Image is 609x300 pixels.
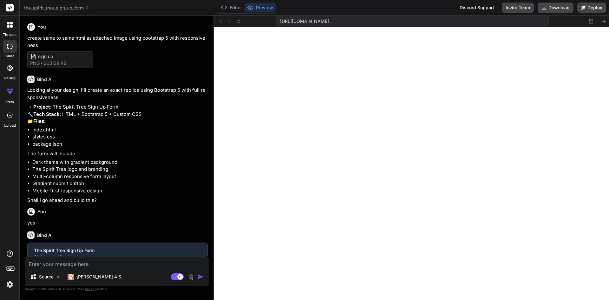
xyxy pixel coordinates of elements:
[32,180,208,187] li: Gradient submit button
[187,273,195,281] img: attachment
[27,87,208,101] p: Looking at your design, I'll create an exact replica using Bootstrap 5 with full responsiveness.
[34,247,191,254] div: The Spirit Tree Sign Up Form
[34,254,191,259] div: Click to open Workbench
[27,35,208,49] p: create same to same html as attached image using bootstrap 5 with responsiveness
[37,232,53,238] h6: Bind AI
[27,219,208,227] p: yes
[28,243,197,264] button: The Spirit Tree Sign Up FormClick to open Workbench
[32,141,208,148] li: package.json
[68,274,74,280] img: Claude 4 Sonnet
[37,209,46,215] h6: You
[5,99,14,105] label: prem
[32,173,208,180] li: Multi-column responsive form layout
[33,104,50,110] strong: Project
[24,5,89,11] span: the_spirit_tree_sign_up_form
[4,76,16,81] label: GitHub
[32,133,208,141] li: styles.css
[214,27,609,300] iframe: Preview
[456,3,498,13] div: Discord Support
[27,197,208,204] p: Shall I go ahead and build this?
[33,118,44,124] strong: Files
[32,126,208,134] li: index.html
[32,159,208,166] li: Dark theme with gradient background
[218,3,245,12] button: Editor
[502,3,534,13] button: Invite Team
[245,3,276,12] button: Preview
[538,3,573,13] button: Download
[32,187,208,195] li: Mobile-first responsive design
[85,287,96,291] span: privacy
[44,60,66,66] span: 203.69 KB
[39,274,54,280] p: Source
[4,123,16,128] label: Upload
[38,53,89,60] span: sign up
[27,150,208,157] p: The form will include:
[37,24,46,30] h6: You
[33,111,60,117] strong: Tech Stack
[30,60,40,66] span: png
[27,103,208,125] p: 🔹 : The Spirit Tree Sign Up Form 🔧 : HTML + Bootstrap 5 + Custom CSS 📁 :
[280,18,329,24] span: [URL][DOMAIN_NAME]
[37,76,53,83] h6: Bind AI
[4,279,15,290] img: settings
[32,166,208,173] li: The Spirit Tree logo and branding
[76,274,124,280] p: [PERSON_NAME] 4 S..
[197,274,204,280] img: icon
[5,53,14,59] label: code
[577,3,606,13] button: Deploy
[56,274,61,280] img: Pick Models
[3,32,16,37] label: threads
[25,286,209,292] p: Always double-check its answers. Your in Bind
